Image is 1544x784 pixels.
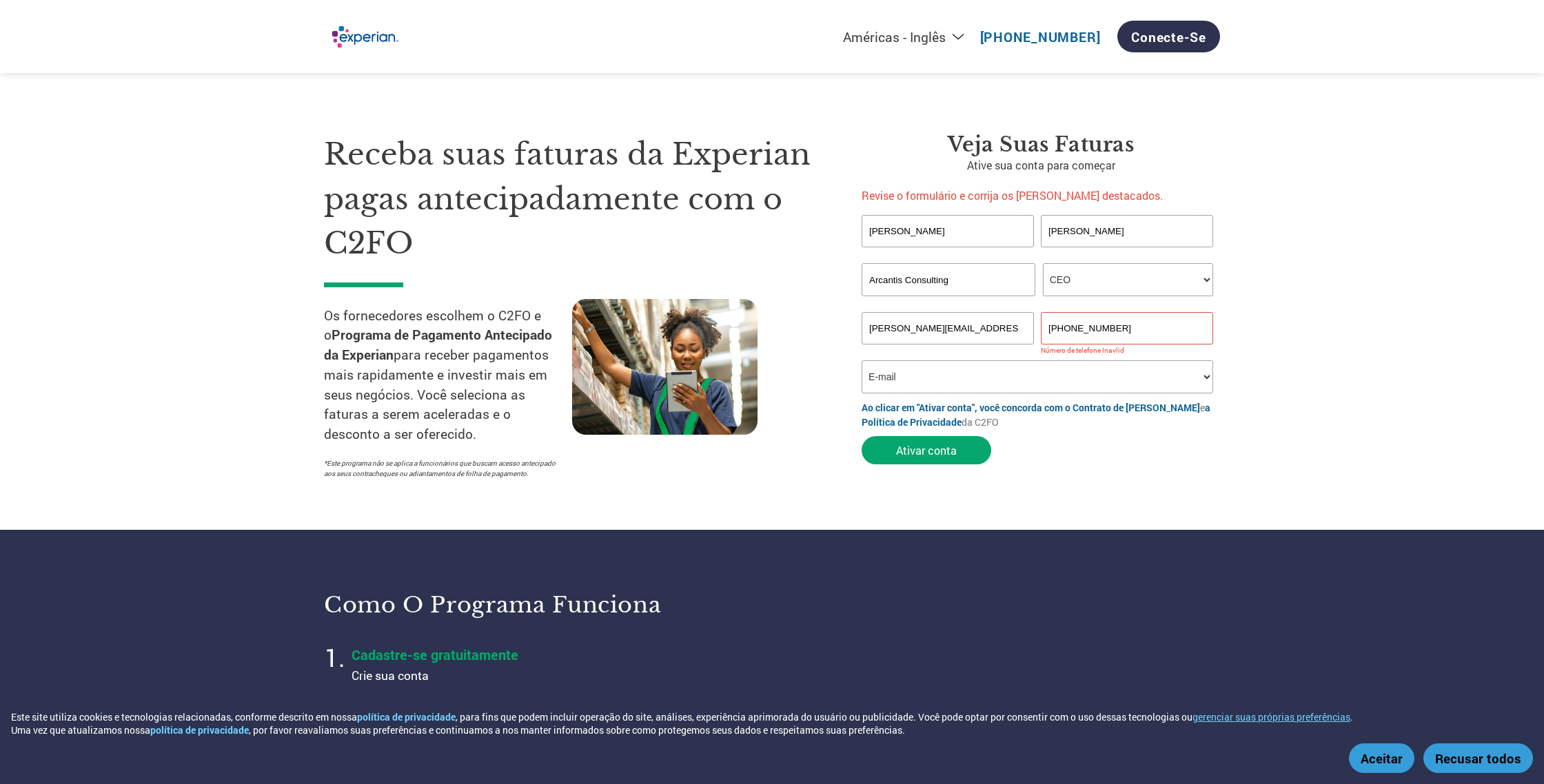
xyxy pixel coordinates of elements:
button: Recusar todos [1423,743,1533,773]
select: Título/Função [1043,263,1213,296]
input: Telefone* [1041,312,1213,344]
font: Ativar conta [896,443,957,457]
font: , para fins que podem incluir operação do site, análises, experiência aprimorada do usuário ou pu... [456,710,1192,723]
font: da C2FO [962,415,999,429]
font: Aceitar [1361,750,1403,767]
font: Programa de Pagamento Antecipado da Experian [324,326,552,363]
a: Conecte-se [1117,21,1220,52]
button: Aceitar [1349,743,1414,773]
font: Sobrenome inválido ou sobrenome muito longo [1041,249,1190,258]
input: Primeiro nome* [862,215,1034,247]
a: Ao clicar em "Ativar conta", você concorda com o Contrato de [PERSON_NAME] [862,401,1200,414]
font: Endereço de e-mail inválido [862,346,948,355]
font: Número de telefone Inavlid [1041,346,1124,355]
img: Experian [324,18,404,56]
font: Receba suas faturas da Experian pagas antecipadamente com o C2FO [324,136,811,262]
font: Revise o formulário e corrija os [PERSON_NAME] destacados. [862,188,1163,203]
a: a Política de Privacidade [862,401,1210,429]
font: *Este programa não se aplica a funcionários que buscam acesso antecipado aos seus contracheques o... [324,459,556,478]
font: . Uma vez que atualizamos nossa [11,710,1353,736]
font: Como o programa funciona [324,591,661,619]
button: gerenciar suas próprias preferências [1192,710,1350,723]
font: Ative sua conta para começar [967,158,1115,172]
font: Recusar todos [1435,750,1521,767]
font: Os fornecedores escolhem o C2FO e o [324,307,541,344]
font: , por favor reavaliamos suas preferências e continuamos a nos manter informados sobre como proteg... [249,723,905,736]
img: trabalhador da cadeia de suprimentos [572,299,758,435]
font: Este site utiliza cookies e tecnologias relacionadas, conforme descrito em nossa [11,710,357,723]
button: Ativar conta [862,436,991,464]
font: para receber pagamentos mais rapidamente e investir mais em seus negócios. Você seleciona as fatu... [324,346,549,442]
font: Conecte-se [1131,28,1206,45]
font: Crie sua conta [352,668,429,683]
input: Sobrenome* [1041,215,1213,247]
a: política de privacidade [150,723,249,736]
a: [PHONE_NUMBER] [980,28,1101,45]
font: Cadastre-se gratuitamente [352,646,518,663]
font: e [1200,401,1205,414]
input: Formato de e-mail inválido [862,312,1034,344]
a: política de privacidade [357,710,456,723]
font: Veja suas faturas [948,132,1135,157]
font: Nome da empresa inválido ou nome da empresa muito longo [862,298,1053,307]
input: Nome da sua empresa* [862,263,1035,296]
font: Nome inválido ou nome muito longo [862,249,977,258]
